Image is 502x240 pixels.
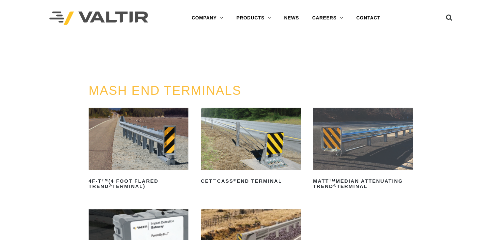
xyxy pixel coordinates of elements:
a: COMPANY [185,12,230,25]
a: PRODUCTS [230,12,278,25]
a: CAREERS [306,12,350,25]
sup: ® [234,178,237,182]
sup: TM [102,178,108,182]
a: CONTACT [350,12,387,25]
sup: ® [333,184,337,188]
sup: ® [109,184,112,188]
img: Valtir [49,12,148,25]
h2: CET CASS End Terminal [201,176,301,186]
a: MASH END TERMINALS [89,84,241,97]
h2: 4F-T (4 Foot Flared TREND Terminal) [89,176,188,192]
h2: MATT Median Attenuating TREND Terminal [313,176,413,192]
a: CET™CASS®End Terminal [201,108,301,186]
a: MATTTMMedian Attenuating TREND®Terminal [313,108,413,192]
a: 4F-TTM(4 Foot Flared TREND®Terminal) [89,108,188,192]
a: NEWS [278,12,306,25]
sup: ™ [213,178,217,182]
sup: TM [329,178,336,182]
